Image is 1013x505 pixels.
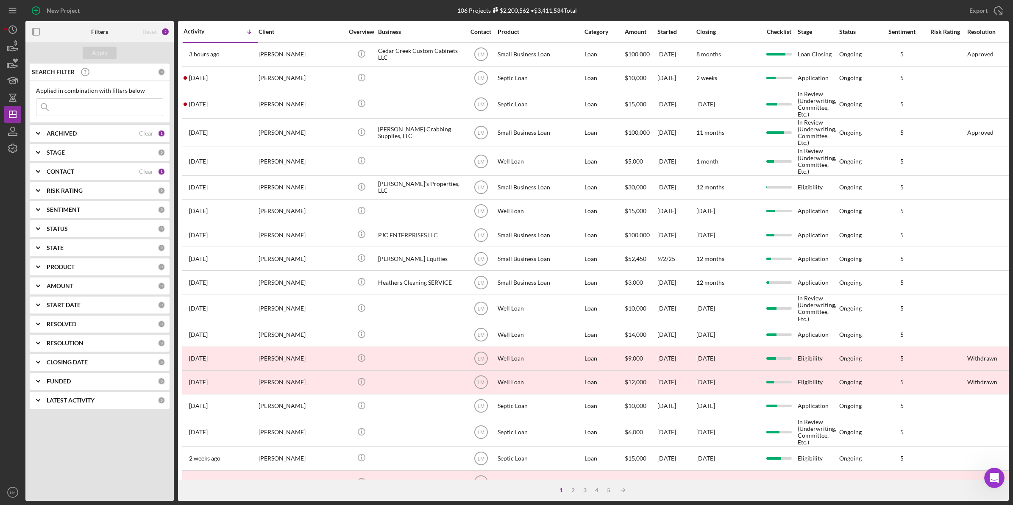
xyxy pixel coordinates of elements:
[498,419,582,446] div: Septic Loan
[579,487,591,494] div: 3
[158,358,165,366] div: 0
[657,147,696,175] div: [DATE]
[47,130,77,137] b: ARCHIVED
[696,28,760,35] div: Closing
[839,75,862,81] div: Ongoing
[798,347,838,370] div: Eligibility
[498,324,582,346] div: Well Loan
[189,279,208,286] time: 2025-09-15 19:28
[47,378,71,385] b: FUNDED
[696,279,724,286] time: 12 months
[798,147,838,175] div: In Review (Underwriting, Committee, Etc.)
[158,320,165,328] div: 0
[477,456,484,462] text: LM
[584,471,624,494] div: Loan
[158,206,165,214] div: 0
[142,28,157,35] div: Reset
[603,487,615,494] div: 5
[625,471,657,494] div: $15,000
[47,187,83,194] b: RISK RATING
[498,200,582,222] div: Well Loan
[477,332,484,338] text: LM
[696,455,715,462] time: [DATE]
[969,2,988,19] div: Export
[625,43,657,66] div: $100,000
[4,484,21,501] button: LM
[158,397,165,404] div: 0
[158,187,165,194] div: 0
[839,455,862,462] div: Ongoing
[657,471,696,494] div: [DATE]
[498,295,582,322] div: Well Loan
[761,28,797,35] div: Checklist
[657,295,696,322] div: [DATE]
[625,347,657,370] div: $9,000
[881,255,923,262] div: 5
[584,28,624,35] div: Category
[259,371,343,394] div: [PERSON_NAME]
[259,200,343,222] div: [PERSON_NAME]
[625,119,657,146] div: $100,000
[881,75,923,81] div: 5
[498,176,582,199] div: Small Business Loan
[457,7,577,14] div: 106 Projects • $3,411,534 Total
[47,397,95,404] b: LATEST ACTIVITY
[967,479,997,486] div: Withdrawn
[798,324,838,346] div: Application
[184,28,221,35] div: Activity
[839,101,862,108] div: Ongoing
[696,100,715,108] time: [DATE]
[839,479,862,486] div: Ongoing
[839,184,862,191] div: Ongoing
[189,51,220,58] time: 2025-09-22 15:22
[657,91,696,118] div: [DATE]
[798,67,838,89] div: Application
[696,255,724,262] time: 12 months
[47,206,80,213] b: SENTIMENT
[967,379,997,386] div: Withdrawn
[259,419,343,446] div: [PERSON_NAME]
[839,429,862,436] div: Ongoing
[477,52,484,58] text: LM
[625,207,646,214] span: $15,000
[477,208,484,214] text: LM
[498,28,582,35] div: Product
[657,200,696,222] div: [DATE]
[158,130,165,137] div: 1
[189,184,208,191] time: 2025-09-17 15:12
[798,471,838,494] div: Application
[158,301,165,309] div: 0
[259,147,343,175] div: [PERSON_NAME]
[798,91,838,118] div: In Review (Underwriting, Committee, Etc.)
[584,419,624,446] div: Loan
[189,232,208,239] time: 2025-09-15 22:23
[259,176,343,199] div: [PERSON_NAME]
[839,129,862,136] div: Ongoing
[189,255,208,262] time: 2025-09-15 20:47
[696,478,715,486] time: [DATE]
[477,101,484,107] text: LM
[625,231,650,239] span: $100,000
[881,305,923,312] div: 5
[881,129,923,136] div: 5
[477,185,484,191] text: LM
[92,47,108,59] div: Apply
[47,149,65,156] b: STAGE
[477,158,484,164] text: LM
[839,51,862,58] div: Ongoing
[477,380,484,386] text: LM
[839,279,862,286] div: Ongoing
[881,208,923,214] div: 5
[477,280,484,286] text: LM
[189,479,220,486] time: 2025-09-11 17:03
[378,271,463,294] div: Heathers Cleaning SERVICE
[657,271,696,294] div: [DATE]
[657,419,696,446] div: [DATE]
[259,247,343,270] div: [PERSON_NAME]
[696,355,715,362] time: [DATE]
[696,305,715,312] time: [DATE]
[657,224,696,246] div: [DATE]
[924,28,966,35] div: Risk Rating
[657,371,696,394] div: [DATE]
[881,429,923,436] div: 5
